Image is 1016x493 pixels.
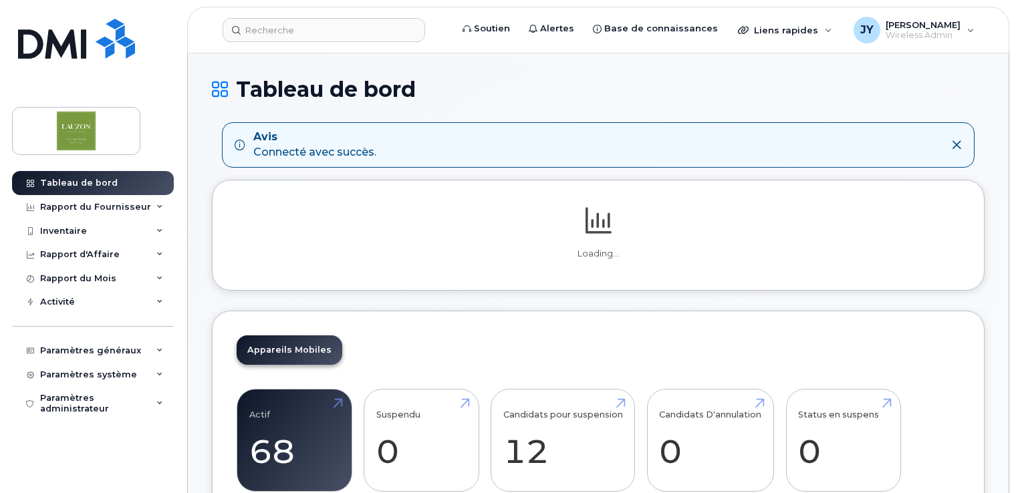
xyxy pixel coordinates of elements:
a: Status en suspens 0 [798,396,888,484]
a: Suspendu 0 [376,396,467,484]
strong: Avis [253,130,376,145]
h1: Tableau de bord [212,77,985,101]
a: Appareils Mobiles [237,335,342,365]
div: Connecté avec succès. [253,130,376,160]
a: Candidats D'annulation 0 [659,396,761,484]
a: Actif 68 [249,396,340,484]
a: Candidats pour suspension 12 [503,396,623,484]
p: Loading... [237,248,960,260]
